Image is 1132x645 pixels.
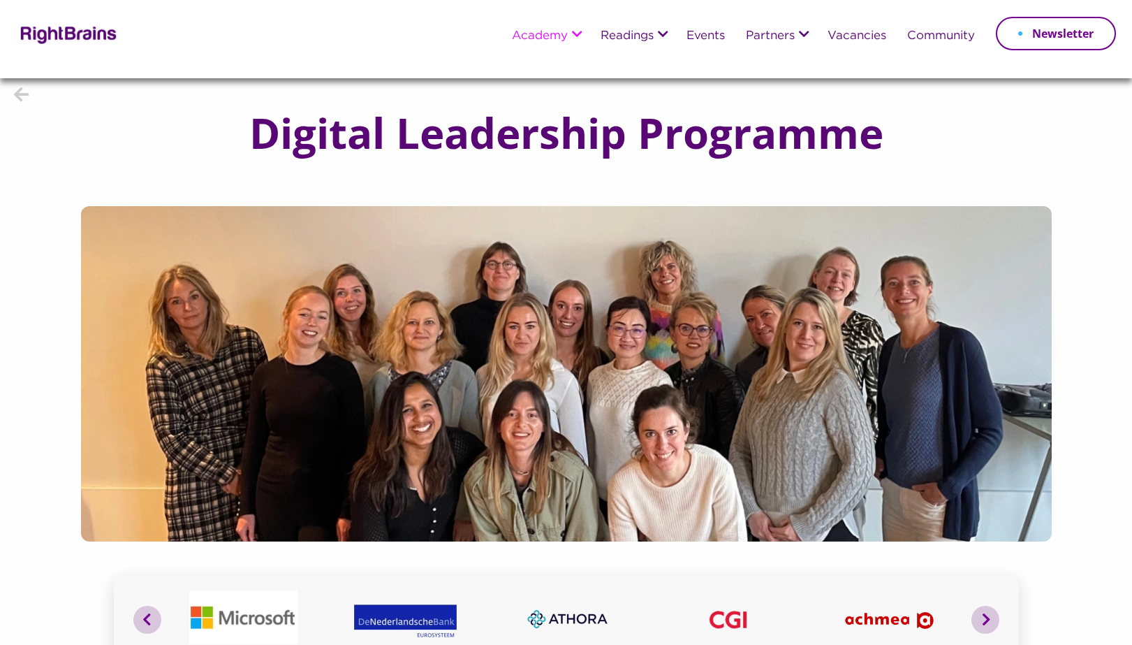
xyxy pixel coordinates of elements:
[133,606,161,634] button: Previous
[686,30,725,43] a: Events
[971,606,999,634] button: Next
[996,17,1116,50] a: Newsletter
[221,110,911,156] h1: Digital Leadership Programme
[907,30,975,43] a: Community
[16,24,117,44] img: Rightbrains
[601,30,654,43] a: Readings
[746,30,795,43] a: Partners
[512,30,568,43] a: Academy
[828,30,886,43] a: Vacancies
